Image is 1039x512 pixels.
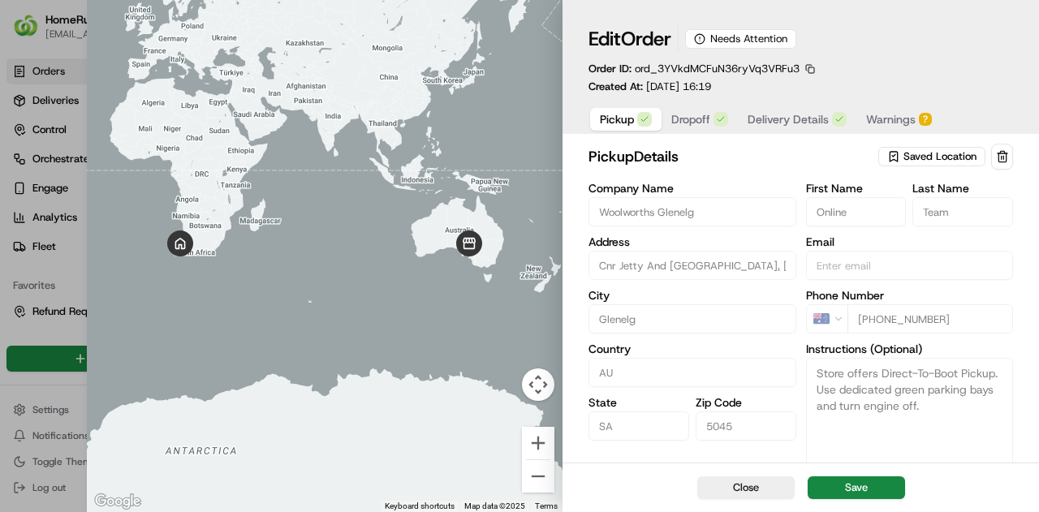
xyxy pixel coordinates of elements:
label: Instructions (Optional) [806,343,1013,355]
span: • [135,295,140,308]
input: Enter email [806,251,1013,280]
label: Address [588,236,795,247]
div: Needs Attention [685,29,796,49]
span: API Documentation [153,363,261,379]
button: See all [252,208,295,227]
div: Start new chat [73,155,266,171]
img: Nash [16,16,49,49]
a: 📗Knowledge Base [10,356,131,385]
div: Past conversations [16,211,109,224]
label: First Name [806,183,907,194]
span: Map data ©2025 [464,501,525,510]
input: Enter first name [806,197,907,226]
button: Map camera controls [522,368,554,401]
div: 📗 [16,364,29,377]
button: Saved Location [878,145,988,168]
h1: Edit [588,26,671,52]
input: Enter state [588,411,689,441]
div: 💻 [137,364,150,377]
img: 1736555255976-a54dd68f-1ca7-489b-9aae-adbdc363a1c4 [32,252,45,265]
span: • [163,252,169,265]
a: Powered byPylon [114,391,196,404]
input: Enter last name [912,197,1013,226]
h2: pickup Details [588,145,875,168]
input: Enter company name [588,197,795,226]
span: Knowledge Base [32,363,124,379]
p: Welcome 👋 [16,65,295,91]
div: We're available if you need us! [73,171,223,184]
img: 8016278978528_b943e370aa5ada12b00a_72.png [34,155,63,184]
label: Email [806,236,1013,247]
button: Close [697,476,795,499]
label: Zip Code [696,397,796,408]
input: Got a question? Start typing here... [42,105,292,122]
img: Masood Aslam [16,280,42,306]
label: Country [588,343,795,355]
button: Start new chat [276,160,295,179]
label: Phone Number [806,290,1013,301]
input: Cnr Jetty And Brighton Rds, Glenelg, SA 5045, AU [588,251,795,280]
button: Save [808,476,905,499]
a: Open this area in Google Maps (opens a new window) [91,491,144,512]
a: Terms (opens in new tab) [535,501,558,510]
img: Google [91,491,144,512]
span: Delivery Details [748,111,829,127]
label: Company Name [588,183,795,194]
span: ord_3YVkdMCFuN36ryVq3VRFu3 [635,62,800,75]
button: Zoom out [522,460,554,493]
span: [DATE] 16:19 [646,80,711,93]
a: 💻API Documentation [131,356,267,385]
span: Order [621,26,671,52]
textarea: Store offers Direct-To-Boot Pickup. Use dedicated green parking bays and turn engine off. [806,358,1013,480]
input: Enter country [588,358,795,387]
span: Warnings [866,111,916,127]
input: Enter zip code [696,411,796,441]
img: Brandan Deep [16,236,42,262]
span: [PERSON_NAME] Deep [50,252,160,265]
span: Dropoff [671,111,710,127]
span: [DATE] [144,295,177,308]
span: Pickup [600,111,634,127]
p: Order ID: [588,62,800,76]
label: City [588,290,795,301]
label: State [588,397,689,408]
img: 1736555255976-a54dd68f-1ca7-489b-9aae-adbdc363a1c4 [16,155,45,184]
button: Keyboard shortcuts [385,501,455,512]
img: 1736555255976-a54dd68f-1ca7-489b-9aae-adbdc363a1c4 [32,296,45,309]
button: Zoom in [522,427,554,459]
p: Created At: [588,80,711,94]
span: Pylon [162,392,196,404]
input: Enter city [588,304,795,333]
span: [DATE] [172,252,205,265]
div: ? [919,113,932,126]
span: [PERSON_NAME] [50,295,131,308]
label: Last Name [912,183,1013,194]
span: Saved Location [903,149,976,164]
input: Enter phone number [847,304,1013,333]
